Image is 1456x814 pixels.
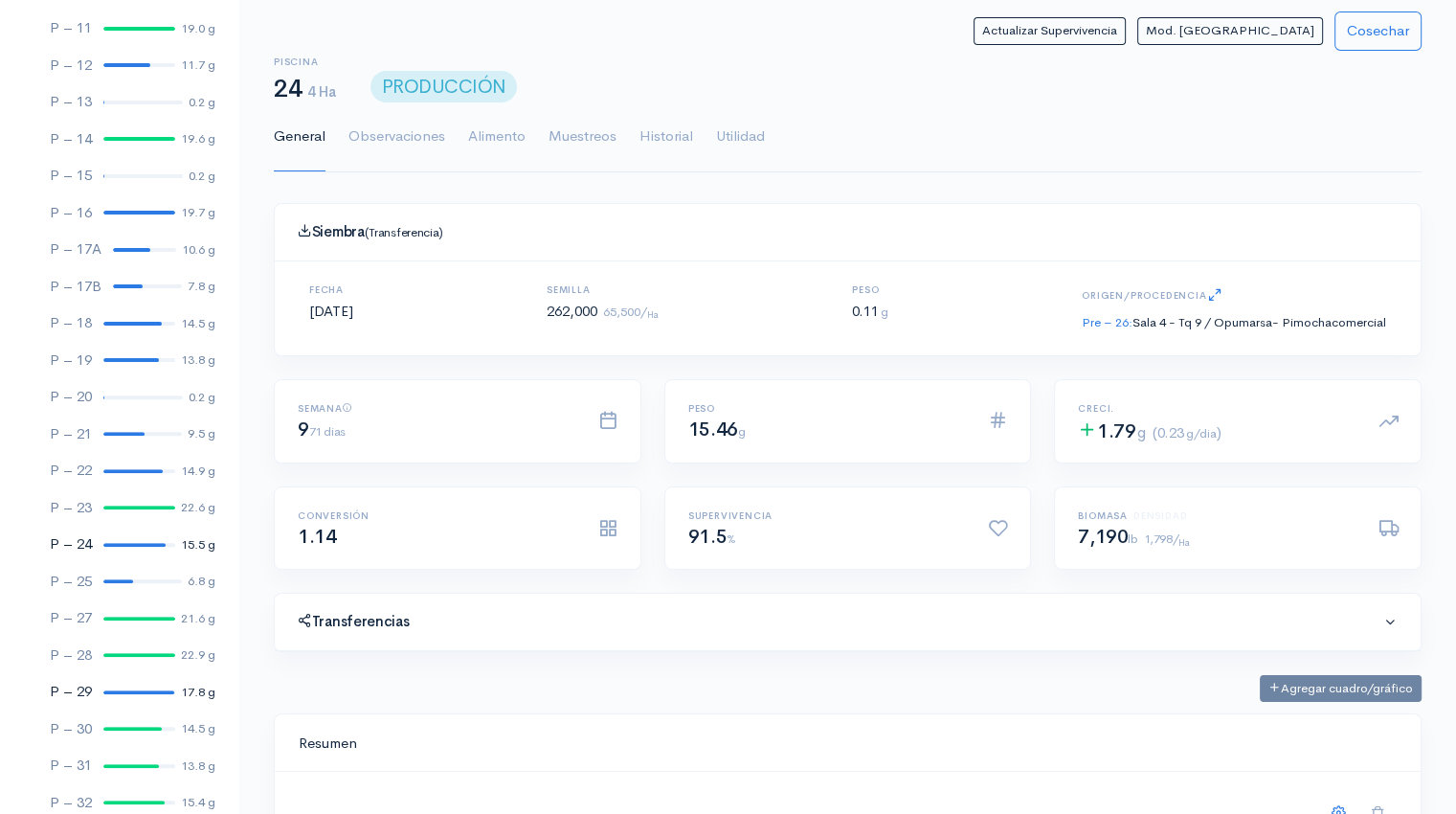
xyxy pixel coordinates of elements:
button: Mod. [GEOGRAPHIC_DATA] [1137,17,1323,45]
span: 9 [298,418,346,441]
div: 262,000 [524,284,682,332]
div: 15.5 g [181,535,215,554]
span: g [881,305,888,320]
small: g [1137,422,1147,442]
small: 65,500/ [603,304,659,320]
div: 9.5 g [188,424,215,443]
button: Cosechar [1334,11,1422,51]
span: 1.14 [298,525,336,549]
small: 1,798/ [1144,531,1190,547]
a: Utilidad [716,102,765,171]
div: 19.6 g [181,129,215,148]
div: 13.8 g [181,757,215,776]
div: 21.6 g [181,609,215,628]
div: 15.4 g [181,793,215,812]
div: P – 31 [50,755,92,777]
a: General [274,102,325,171]
small: % [727,531,736,547]
h6: Fecha [309,284,353,295]
span: 4 Ha [307,82,336,101]
sub: Ha [647,309,659,321]
div: 14.9 g [181,462,215,481]
div: P – 22 [50,460,92,482]
div: 6.8 g [188,572,215,591]
div: P – 20 [50,386,92,408]
sub: Ha [1178,537,1189,549]
h6: Piscina [274,57,336,67]
button: Agregar cuadro/gráfico [1260,675,1422,703]
span: 91.5 [688,525,736,549]
div: P – 18 [50,312,92,334]
a: Observaciones [348,102,445,171]
div: 11.7 g [181,56,215,75]
div: 13.8 g [181,350,215,370]
span: Densidad [1133,509,1187,522]
div: P – 17B [50,276,101,298]
h4: Transferencias [298,613,1383,630]
div: P – 16 [50,202,92,224]
span: PRODUCCIÓN [370,71,518,102]
div: P – 29 [50,681,92,703]
div: P – 21 [50,423,92,445]
div: P – 17A [50,238,101,260]
div: 0.2 g [189,388,215,407]
div: 14.5 g [181,719,215,738]
a: Pre – 26: [1082,314,1132,330]
h4: Siembra [298,223,1398,240]
div: P – 13 [50,91,92,113]
span: 1.79 [1078,419,1147,443]
div: P – 15 [50,165,92,187]
small: g/dia [1186,426,1217,441]
input: Titulo [298,724,1398,763]
div: 10.6 g [182,240,215,260]
div: P – 14 [50,128,92,150]
div: P – 32 [50,792,92,814]
div: [DATE] [286,284,376,332]
small: lb [1128,531,1137,547]
h6: Creci. [1078,403,1355,414]
div: P – 24 [50,533,92,555]
span: Sala 4 - Tq 9 / Opumarsa- Pimochacomercial [1132,314,1386,330]
div: 17.8 g [181,683,215,702]
h1: 24 [274,76,336,103]
a: Muestreos [549,102,616,171]
div: P – 30 [50,718,92,740]
h6: Semilla [547,284,659,295]
a: Alimento [468,102,526,171]
div: P – 25 [50,571,92,593]
div: P – 23 [50,497,92,519]
div: 0.2 g [189,167,215,186]
span: 7,190 [1078,525,1137,549]
h6: Origen/Procedencia [1082,284,1386,308]
small: 71 dias [309,423,346,440]
div: 22.6 g [181,498,215,517]
div: P – 28 [50,644,92,667]
h6: Peso [852,284,888,295]
h6: Supervivencia [688,510,966,521]
button: Actualizar Supervivencia [974,17,1126,45]
div: 19.0 g [181,19,215,38]
div: 22.9 g [181,645,215,665]
h6: Conversión [298,510,575,521]
span: Biomasa [1078,509,1128,522]
div: P – 19 [50,350,92,372]
div: 7.8 g [188,277,215,296]
h6: Peso [688,403,966,414]
div: P – 12 [50,55,92,77]
div: 14.5 g [181,314,215,333]
small: (Transferencia) [365,224,444,240]
div: P – 11 [50,17,92,39]
div: 0.2 g [189,93,215,112]
div: 0.11 [829,284,911,332]
h6: Semana [298,403,575,414]
span: 15.46 [688,418,746,441]
span: (0.23 ) [1153,423,1221,441]
div: P – 27 [50,607,92,629]
a: Historial [639,102,693,171]
div: 19.7 g [181,203,215,222]
small: g [738,423,746,440]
